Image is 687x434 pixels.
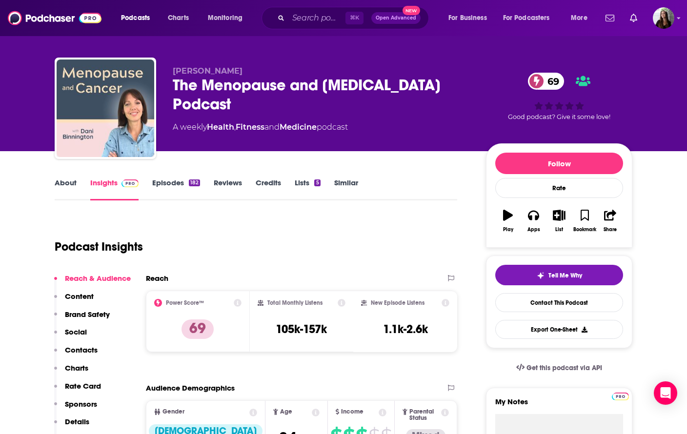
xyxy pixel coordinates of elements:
span: Logged in as bnmartinn [653,7,674,29]
h3: 1.1k-2.6k [383,322,428,336]
span: Get this podcast via API [526,364,602,372]
a: InsightsPodchaser Pro [90,178,139,200]
span: Podcasts [121,11,150,25]
span: Gender [162,409,184,415]
a: Charts [162,10,195,26]
button: Open AdvancedNew [371,12,421,24]
button: open menu [201,10,255,26]
h2: Reach [146,274,168,283]
p: Details [65,417,89,426]
span: New [403,6,420,15]
span: 69 [538,73,564,90]
span: , [234,122,236,132]
p: Brand Safety [65,310,110,319]
span: ⌘ K [345,12,364,24]
button: Charts [54,363,88,381]
h3: 105k-157k [276,322,327,336]
h2: New Episode Listens [371,299,424,306]
img: tell me why sparkle [537,272,545,279]
a: Contact This Podcast [495,293,623,312]
span: More [571,11,587,25]
span: [PERSON_NAME] [173,66,242,76]
button: Bookmark [572,203,597,238]
h2: Power Score™ [166,299,204,306]
a: Health [207,122,234,132]
div: A weekly podcast [173,121,348,133]
a: About [55,178,77,200]
img: Podchaser Pro [121,179,139,187]
span: Charts [168,11,189,25]
div: Share [604,227,617,233]
span: For Business [448,11,487,25]
div: Bookmark [573,227,596,233]
div: Open Intercom Messenger [654,381,677,405]
span: Tell Me Why [548,272,582,279]
button: Social [54,327,87,345]
label: My Notes [495,397,623,414]
span: For Podcasters [503,11,550,25]
a: Credits [256,178,281,200]
span: Parental Status [409,409,440,421]
p: Content [65,292,94,301]
a: Lists5 [295,178,320,200]
input: Search podcasts, credits, & more... [288,10,345,26]
p: 69 [182,319,214,339]
button: Reach & Audience [54,274,131,292]
img: Podchaser Pro [612,393,629,400]
h2: Total Monthly Listens [267,299,323,306]
button: Content [54,292,94,310]
span: Good podcast? Give it some love! [508,113,610,120]
button: open menu [497,10,564,26]
button: Apps [521,203,546,238]
a: Similar [334,178,358,200]
p: Contacts [65,345,98,355]
span: Income [341,409,364,415]
a: Show notifications dropdown [602,10,618,26]
button: Rate Card [54,381,101,399]
button: Play [495,203,521,238]
a: Get this podcast via API [508,356,610,380]
div: Apps [527,227,540,233]
button: open menu [442,10,499,26]
h1: Podcast Insights [55,239,143,254]
div: Rate [495,178,623,198]
p: Charts [65,363,88,373]
button: Contacts [54,345,98,363]
div: Search podcasts, credits, & more... [271,7,438,29]
button: Brand Safety [54,310,110,328]
button: open menu [564,10,600,26]
button: open menu [114,10,162,26]
button: Follow [495,153,623,174]
p: Rate Card [65,381,101,391]
span: and [264,122,280,132]
img: User Profile [653,7,674,29]
a: Episodes182 [152,178,200,200]
div: 5 [314,179,320,186]
span: Age [280,409,292,415]
a: Medicine [280,122,317,132]
div: 182 [189,179,200,186]
p: Reach & Audience [65,274,131,283]
h2: Audience Demographics [146,383,235,393]
button: Sponsors [54,399,97,417]
a: 69 [528,73,564,90]
p: Sponsors [65,399,97,409]
span: Open Advanced [376,16,416,20]
p: Social [65,327,87,336]
button: Share [598,203,623,238]
a: Reviews [214,178,242,200]
img: The Menopause and Cancer Podcast [57,59,154,157]
img: Podchaser - Follow, Share and Rate Podcasts [8,9,101,27]
div: List [555,227,563,233]
span: Monitoring [208,11,242,25]
div: Play [503,227,513,233]
a: Show notifications dropdown [626,10,641,26]
button: List [546,203,572,238]
div: 69Good podcast? Give it some love! [486,66,632,127]
a: Fitness [236,122,264,132]
a: Pro website [612,391,629,400]
button: tell me why sparkleTell Me Why [495,265,623,285]
button: Show profile menu [653,7,674,29]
